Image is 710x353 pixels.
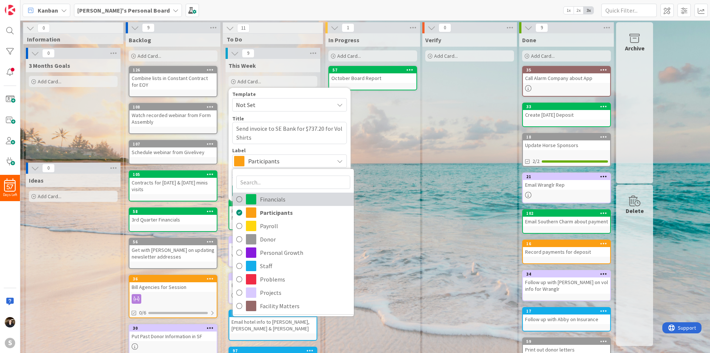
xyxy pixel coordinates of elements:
[523,308,610,314] div: 17
[439,23,451,32] span: 0
[523,134,610,140] div: 18
[523,240,610,257] div: 16Record payments for deposit
[129,208,217,215] div: 58
[129,276,217,282] div: 36
[532,157,540,165] span: 2/2
[229,317,317,333] div: Email hotel info to [PERSON_NAME], [PERSON_NAME] & [PERSON_NAME]
[229,62,256,69] span: This Week
[229,200,317,206] div: 103
[232,148,246,153] span: Label
[564,7,574,14] span: 1x
[523,103,610,120] div: 33Create [DATE] Deposit
[232,91,256,97] span: Template
[526,104,610,109] div: 33
[531,53,555,59] span: Add Card...
[526,67,610,73] div: 35
[233,246,354,259] a: Personal Growth
[526,174,610,179] div: 21
[42,164,55,173] span: 0
[523,247,610,257] div: Record payments for deposit
[129,104,217,127] div: 108Watch recorded webinar from Form Assembly
[129,245,217,262] div: Get with [PERSON_NAME] on updating newsletter addresses
[260,207,350,218] span: Participants
[138,53,161,59] span: Add Card...
[133,104,217,110] div: 108
[129,67,217,90] div: 126Combine lists in Constant Contract for EOY
[523,271,610,294] div: 34Follow up with [PERSON_NAME] on vol info for Wranglr
[129,141,217,147] div: 107
[5,5,15,15] img: Visit kanbanzone.com
[260,274,350,285] span: Problems
[625,44,645,53] div: Archive
[337,53,361,59] span: Add Card...
[434,53,458,59] span: Add Card...
[129,104,217,110] div: 108
[329,67,416,73] div: 57
[232,122,347,144] textarea: Send invoice to SE Bank for $737.20 for Vol Shirts
[129,239,217,245] div: 56
[425,36,441,44] span: Verify
[232,115,244,122] label: Title
[523,271,610,277] div: 34
[229,237,317,260] div: 101Touch base with [PERSON_NAME] on vol list
[236,100,328,110] span: Not Set
[7,184,13,190] span: 57
[133,141,217,147] div: 107
[133,67,217,73] div: 126
[129,178,217,194] div: Contracts for [DATE] & [DATE] minis visits
[229,274,317,280] div: 100
[229,280,317,290] div: Edit Duplicate Emails Wranglr
[129,325,217,341] div: 30Put Past Donor Information in SF
[526,241,610,246] div: 16
[522,36,536,44] span: Done
[133,326,217,331] div: 30
[329,67,416,83] div: 57October Board Report
[233,286,354,299] a: Projects
[129,73,217,90] div: Combine lists in Constant Contract for EOY
[523,73,610,83] div: Call Alarm Company about App
[129,282,217,292] div: Bill Agencies for Session
[229,200,317,223] div: 103Follow up with ETF regarding Finance Meeting
[139,309,146,317] span: 0/6
[29,177,44,184] span: Ideas
[574,7,584,14] span: 2x
[133,239,217,244] div: 56
[523,173,610,180] div: 21
[16,1,34,10] span: Support
[5,338,15,348] div: S
[236,176,350,189] input: Search...
[229,310,317,317] div: 99
[5,317,15,327] img: KS
[526,309,610,314] div: 17
[129,171,217,178] div: 105
[523,210,610,217] div: 102
[133,209,217,214] div: 58
[237,78,261,85] span: Add Card...
[233,233,354,246] a: Donor
[229,237,317,243] div: 101
[38,6,58,15] span: Kanban
[523,173,610,190] div: 21Email Wranglr Rep
[129,215,217,224] div: 3rd Quarter Financials
[42,49,55,58] span: 0
[260,287,350,298] span: Projects
[233,273,354,286] a: Problems
[233,299,354,313] a: Facility Matters
[129,36,151,44] span: Backlog
[233,206,354,219] a: Participants
[129,141,217,157] div: 107Schedule webinar from Givelivey
[526,339,610,344] div: 59
[523,67,610,73] div: 35
[142,23,155,32] span: 9
[38,193,61,200] span: Add Card...
[260,234,350,245] span: Donor
[329,73,416,83] div: October Board Report
[523,140,610,150] div: Update Horse Sponsors
[626,206,644,215] div: Delete
[129,276,217,292] div: 36Bill Agencies for Session
[248,156,330,166] span: Participants
[229,310,317,333] div: 99Email hotel info to [PERSON_NAME], [PERSON_NAME] & [PERSON_NAME]
[77,7,170,14] b: [PERSON_NAME]'s Personal Board
[133,172,217,177] div: 105
[584,7,594,14] span: 3x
